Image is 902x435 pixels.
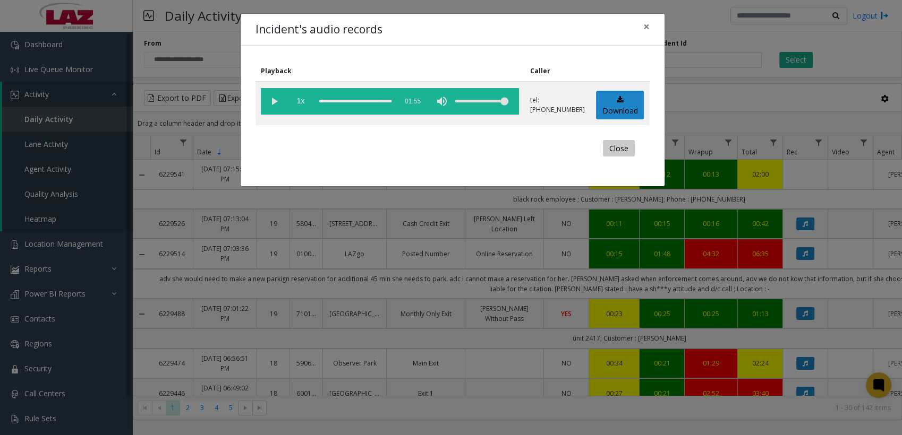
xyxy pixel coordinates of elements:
[455,88,508,115] div: volume level
[525,60,591,82] th: Caller
[256,60,525,82] th: Playback
[256,21,382,38] h4: Incident's audio records
[319,88,392,115] div: scrub bar
[530,95,585,115] p: tel:[PHONE_NUMBER]
[287,88,314,115] span: playback speed button
[636,14,657,40] button: Close
[596,91,644,120] a: Download
[603,140,635,157] button: Close
[643,19,650,34] span: ×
